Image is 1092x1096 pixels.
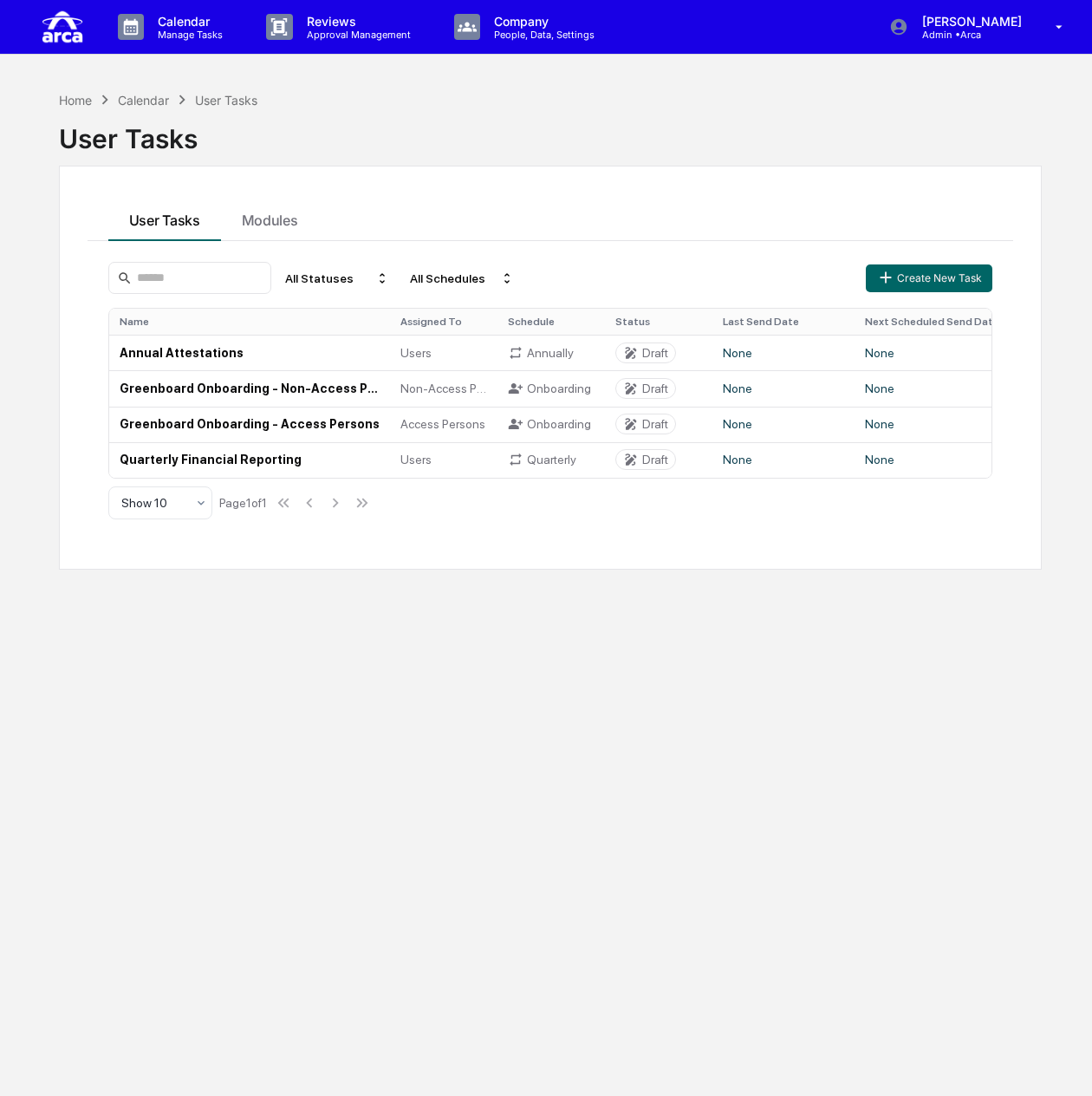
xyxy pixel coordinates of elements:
div: Annually [508,345,595,361]
p: Reviews [293,14,419,29]
div: User Tasks [59,109,1042,154]
td: None [712,370,855,406]
div: Draft [642,382,668,395]
div: Home [59,93,92,108]
div: All Schedules [403,264,521,292]
th: Name [109,309,390,335]
td: None [855,370,1014,406]
div: Page 1 of 1 [219,496,267,510]
button: User Tasks [108,194,221,241]
p: Approval Management [293,29,419,41]
span: Users [400,453,432,466]
img: logo [42,7,83,46]
span: Non-Access Persons [400,382,487,395]
div: Draft [642,346,668,360]
td: Annual Attestations [109,335,390,370]
div: Draft [642,417,668,431]
div: Onboarding [508,381,595,396]
td: None [855,335,1014,370]
p: Calendar [144,14,231,29]
p: Admin • Arca [908,29,1030,41]
button: Create New Task [866,264,992,292]
th: Last Send Date [712,309,855,335]
p: [PERSON_NAME] [908,14,1030,29]
th: Next Scheduled Send Date [855,309,1014,335]
th: Assigned To [390,309,497,335]
p: Company [480,14,603,29]
td: Quarterly Financial Reporting [109,442,390,478]
div: Quarterly [508,452,595,467]
p: Manage Tasks [144,29,231,41]
td: Greenboard Onboarding - Access Persons [109,407,390,442]
th: Schedule [497,309,605,335]
div: Draft [642,453,668,466]
p: People, Data, Settings [480,29,603,41]
div: Calendar [118,93,169,108]
td: None [712,335,855,370]
td: None [712,407,855,442]
th: Status [605,309,712,335]
iframe: Open customer support [1037,1039,1083,1086]
td: None [855,442,1014,478]
td: Greenboard Onboarding - Non-Access Persons [109,370,390,406]
td: None [712,442,855,478]
div: Onboarding [508,416,595,432]
td: None [855,407,1014,442]
span: Access Persons [400,417,485,431]
div: User Tasks [195,93,257,108]
span: Users [400,346,432,360]
button: Modules [221,194,319,241]
div: All Statuses [278,264,396,292]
